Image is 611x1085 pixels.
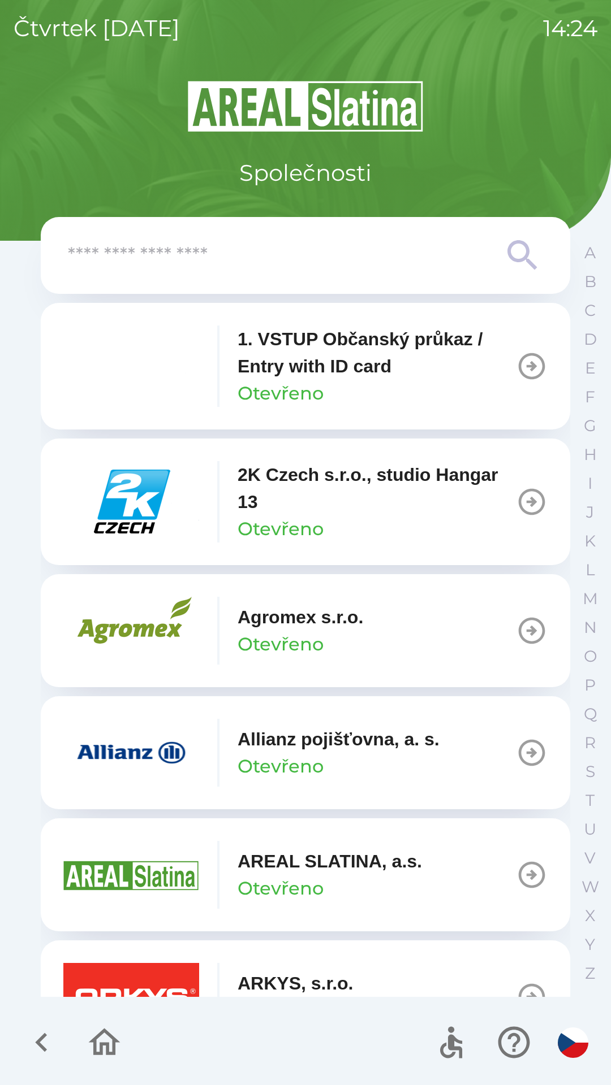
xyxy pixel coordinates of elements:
[588,474,592,493] p: I
[41,696,570,809] button: Allianz pojišťovna, a. s.Otevřeno
[584,646,597,666] p: O
[576,901,604,930] button: X
[586,762,595,782] p: S
[63,719,199,787] img: f3415073-8ef0-49a2-9816-fbbc8a42d535.png
[584,704,597,724] p: Q
[584,675,596,695] p: P
[584,733,596,753] p: R
[576,498,604,527] button: J
[584,416,596,436] p: G
[576,930,604,959] button: Y
[584,301,596,320] p: C
[576,411,604,440] button: G
[576,267,604,296] button: B
[583,589,598,609] p: M
[63,332,199,400] img: 79c93659-7a2c-460d-85f3-2630f0b529cc.png
[63,963,199,1031] img: 5feb7022-72b1-49ea-9745-3ad821b03008.png
[238,461,516,515] p: 2K Czech s.r.o., studio Hangar 13
[576,296,604,325] button: C
[585,964,595,983] p: Z
[584,531,596,551] p: K
[63,597,199,665] img: 33c739ec-f83b-42c3-a534-7980a31bd9ae.png
[576,786,604,815] button: T
[585,935,595,954] p: Y
[238,325,516,380] p: 1. VSTUP Občanský průkaz / Entry with ID card
[239,156,372,190] p: Společnosti
[576,383,604,411] button: F
[584,819,596,839] p: U
[238,875,324,902] p: Otevřeno
[41,439,570,565] button: 2K Czech s.r.o., studio Hangar 13Otevřeno
[238,604,363,631] p: Agromex s.r.o.
[576,469,604,498] button: I
[576,584,604,613] button: M
[576,873,604,901] button: W
[41,818,570,931] button: AREAL SLATINA, a.s.Otevřeno
[63,841,199,909] img: aad3f322-fb90-43a2-be23-5ead3ef36ce5.png
[576,844,604,873] button: V
[576,325,604,354] button: D
[584,272,596,292] p: B
[576,238,604,267] button: A
[238,380,324,407] p: Otevřeno
[586,502,594,522] p: J
[41,574,570,687] button: Agromex s.r.o.Otevřeno
[576,728,604,757] button: R
[576,757,604,786] button: S
[238,515,324,542] p: Otevřeno
[584,848,596,868] p: V
[238,631,324,658] p: Otevřeno
[63,468,199,536] img: 46855577-05aa-44e5-9e88-426d6f140dc0.png
[238,848,422,875] p: AREAL SLATINA, a.s.
[585,906,595,926] p: X
[584,445,597,465] p: H
[576,613,604,642] button: N
[41,79,570,133] img: Logo
[576,555,604,584] button: L
[586,560,595,580] p: L
[576,671,604,700] button: P
[584,618,597,637] p: N
[14,11,180,45] p: čtvrtek [DATE]
[584,329,597,349] p: D
[41,303,570,429] button: 1. VSTUP Občanský průkaz / Entry with ID cardOtevřeno
[558,1027,588,1058] img: cs flag
[586,791,595,810] p: T
[585,387,595,407] p: F
[238,726,440,753] p: Allianz pojišťovna, a. s.
[576,815,604,844] button: U
[576,700,604,728] button: Q
[238,970,354,997] p: ARKYS, s.r.o.
[584,243,596,263] p: A
[576,527,604,555] button: K
[576,642,604,671] button: O
[576,959,604,988] button: Z
[585,358,596,378] p: E
[576,440,604,469] button: H
[41,940,570,1053] button: ARKYS, s.r.o.Otevřeno
[543,11,597,45] p: 14:24
[576,354,604,383] button: E
[238,753,324,780] p: Otevřeno
[582,877,599,897] p: W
